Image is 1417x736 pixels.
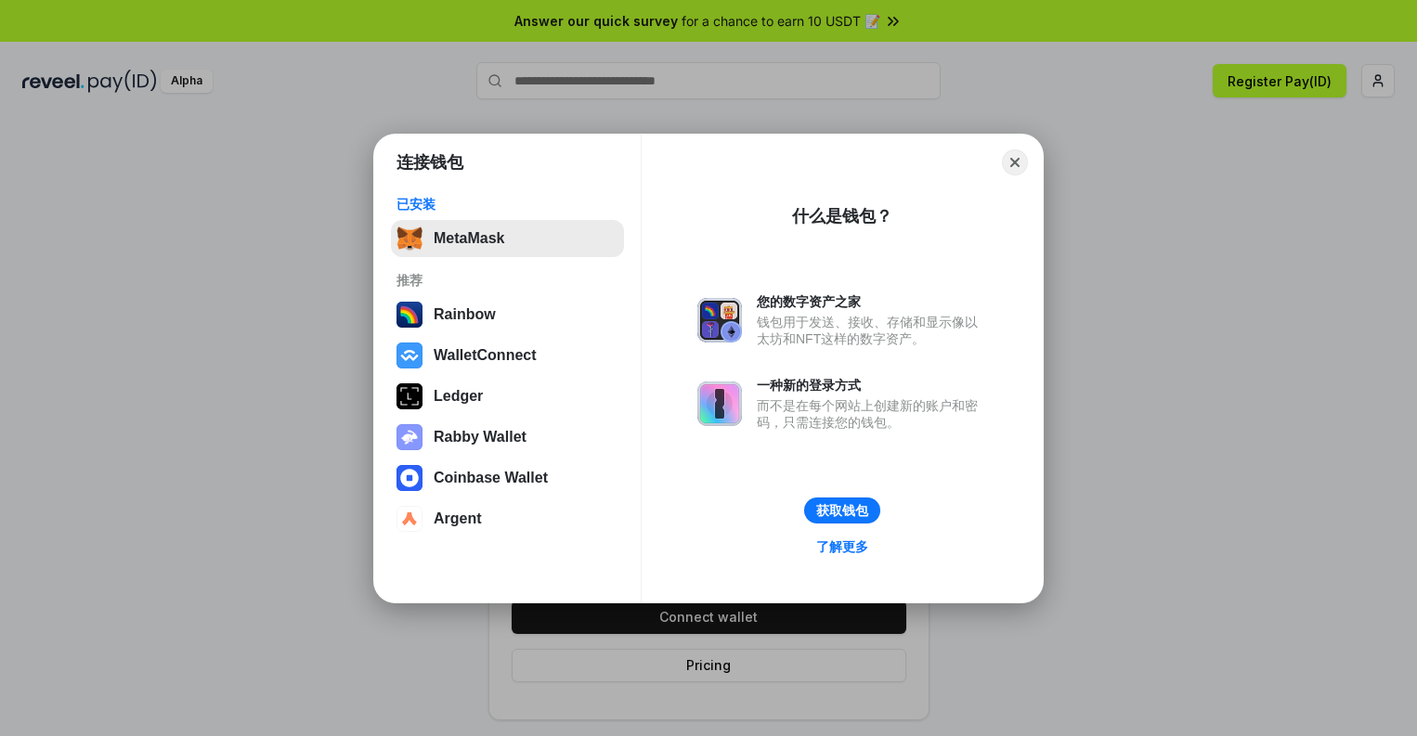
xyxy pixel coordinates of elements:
button: Close [1002,149,1028,175]
div: Coinbase Wallet [434,470,548,486]
div: 您的数字资产之家 [757,293,987,310]
img: svg+xml,%3Csvg%20xmlns%3D%22http%3A%2F%2Fwww.w3.org%2F2000%2Fsvg%22%20width%3D%2228%22%20height%3... [396,383,422,409]
button: Rabby Wallet [391,419,624,456]
img: svg+xml,%3Csvg%20width%3D%2228%22%20height%3D%2228%22%20viewBox%3D%220%200%2028%2028%22%20fill%3D... [396,506,422,532]
div: 已安装 [396,196,618,213]
div: Rainbow [434,306,496,323]
div: 获取钱包 [816,502,868,519]
div: 钱包用于发送、接收、存储和显示像以太坊和NFT这样的数字资产。 [757,314,987,347]
a: 了解更多 [805,535,879,559]
button: Rainbow [391,296,624,333]
button: WalletConnect [391,337,624,374]
div: 而不是在每个网站上创建新的账户和密码，只需连接您的钱包。 [757,397,987,431]
div: 了解更多 [816,538,868,555]
img: svg+xml,%3Csvg%20xmlns%3D%22http%3A%2F%2Fwww.w3.org%2F2000%2Fsvg%22%20fill%3D%22none%22%20viewBox... [697,381,742,426]
div: MetaMask [434,230,504,247]
img: svg+xml,%3Csvg%20xmlns%3D%22http%3A%2F%2Fwww.w3.org%2F2000%2Fsvg%22%20fill%3D%22none%22%20viewBox... [396,424,422,450]
div: 什么是钱包？ [792,205,892,227]
button: 获取钱包 [804,497,880,523]
img: svg+xml,%3Csvg%20fill%3D%22none%22%20height%3D%2233%22%20viewBox%3D%220%200%2035%2033%22%20width%... [396,226,422,252]
img: svg+xml,%3Csvg%20width%3D%2228%22%20height%3D%2228%22%20viewBox%3D%220%200%2028%2028%22%20fill%3D... [396,465,422,491]
img: svg+xml,%3Csvg%20xmlns%3D%22http%3A%2F%2Fwww.w3.org%2F2000%2Fsvg%22%20fill%3D%22none%22%20viewBox... [697,298,742,342]
button: Ledger [391,378,624,415]
img: svg+xml,%3Csvg%20width%3D%2228%22%20height%3D%2228%22%20viewBox%3D%220%200%2028%2028%22%20fill%3D... [396,342,422,368]
div: Rabby Wallet [434,429,526,445]
button: Argent [391,500,624,537]
img: svg+xml,%3Csvg%20width%3D%22120%22%20height%3D%22120%22%20viewBox%3D%220%200%20120%20120%22%20fil... [396,302,422,328]
button: MetaMask [391,220,624,257]
div: 推荐 [396,272,618,289]
div: 一种新的登录方式 [757,377,987,394]
button: Coinbase Wallet [391,459,624,497]
div: WalletConnect [434,347,537,364]
div: Ledger [434,388,483,405]
h1: 连接钱包 [396,151,463,174]
div: Argent [434,510,482,527]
